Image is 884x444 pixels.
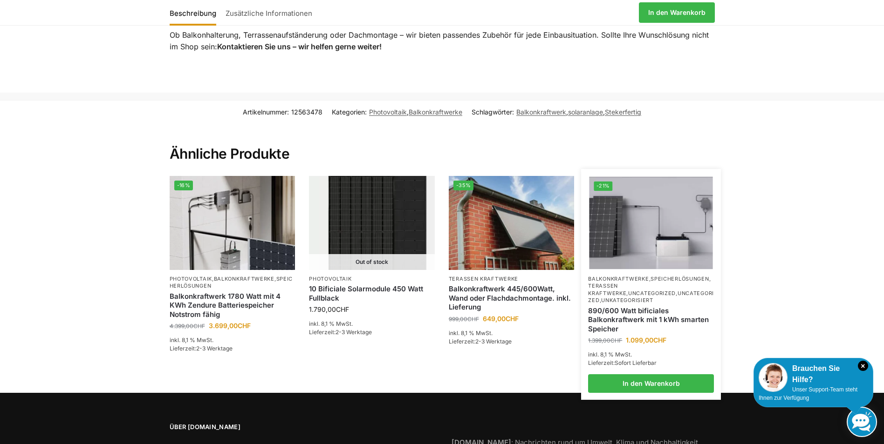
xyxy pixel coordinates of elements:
[409,108,462,116] a: Balkonkraftwerke
[615,359,657,366] span: Sofort Lieferbar
[483,315,519,323] bdi: 649,00
[309,176,435,270] img: 10 Bificiale Solarmodule 450 Watt Fullblack
[588,276,649,282] a: Balkonkraftwerke
[170,292,295,319] a: Balkonkraftwerk 1780 Watt mit 4 KWh Zendure Batteriespeicher Notstrom fähig
[759,363,788,392] img: Customer service
[309,284,435,303] a: 10 Bificiale Solarmodule 450 Watt Fullblack
[589,177,713,269] img: ASE 1000 Batteriespeicher
[858,361,868,371] i: Schließen
[605,108,641,116] a: Stekerfertig
[170,276,293,289] a: Speicherlösungen
[449,276,518,282] a: Terassen Kraftwerke
[759,386,857,401] span: Unser Support-Team steht Ihnen zur Verfügung
[626,336,666,344] bdi: 1.099,00
[610,337,622,344] span: CHF
[170,345,233,352] span: Lieferzeit:
[475,338,512,345] span: 2-3 Werktage
[588,350,714,359] p: inkl. 8,1 % MwSt.
[209,322,251,330] bdi: 3.699,00
[291,108,322,116] span: 12563478
[309,305,349,313] bdi: 1.790,00
[516,108,566,116] a: Balkonkraftwerk
[588,359,657,366] span: Lieferzeit:
[309,176,435,270] a: Out of stock10 Bificiale Solarmodule 450 Watt Fullblack
[309,276,351,282] a: Photovoltaik
[568,108,603,116] a: solaranlage
[588,290,714,303] a: Uncategorized
[170,336,295,344] p: inkl. 8,1 % MwSt.
[472,107,641,117] span: Schlagwörter: , ,
[588,283,626,296] a: Terassen Kraftwerke
[170,123,715,163] h2: Ähnliche Produkte
[467,316,479,323] span: CHF
[336,329,372,336] span: 2-3 Werktage
[449,329,575,337] p: inkl. 8,1 % MwSt.
[214,276,274,282] a: Balkonkraftwerke
[170,276,212,282] a: Photovoltaik
[653,336,666,344] span: CHF
[170,176,295,270] img: Zendure-solar-flow-Batteriespeicher für Balkonkraftwerke
[336,305,349,313] span: CHF
[588,374,714,393] a: In den Warenkorb legen: „890/600 Watt bificiales Balkonkraftwerk mit 1 kWh smarten Speicher“
[449,176,575,270] a: -35%Wandbefestigung Solarmodul
[449,284,575,312] a: Balkonkraftwerk 445/600Watt, Wand oder Flachdachmontage. inkl. Lieferung
[170,176,295,270] a: -16%Zendure-solar-flow-Batteriespeicher für Balkonkraftwerke
[449,316,479,323] bdi: 999,00
[170,276,295,290] p: , ,
[193,323,205,330] span: CHF
[369,108,407,116] a: Photovoltaik
[628,290,676,296] a: Uncategorized
[196,345,233,352] span: 2-3 Werktage
[217,42,382,51] strong: Kontaktieren Sie uns – wir helfen gerne weiter!
[170,323,205,330] bdi: 4.399,00
[588,276,714,304] p: , , , , ,
[243,107,322,117] span: Artikelnummer:
[601,297,653,303] a: Unkategorisiert
[589,177,713,269] a: -21%ASE 1000 Batteriespeicher
[506,315,519,323] span: CHF
[588,337,622,344] bdi: 1.399,00
[309,320,435,328] p: inkl. 8,1 % MwSt.
[309,329,372,336] span: Lieferzeit:
[651,276,709,282] a: Speicherlösungen
[238,322,251,330] span: CHF
[332,107,462,117] span: Kategorien: ,
[170,29,715,53] p: Ob Balkonhalterung, Terrassenaufständerung oder Dachmontage – wir bieten passendes Zubehör für je...
[759,363,868,385] div: Brauchen Sie Hilfe?
[449,176,575,270] img: Wandbefestigung Solarmodul
[449,338,512,345] span: Lieferzeit:
[170,423,433,432] span: Über [DOMAIN_NAME]
[588,306,714,334] a: 890/600 Watt bificiales Balkonkraftwerk mit 1 kWh smarten Speicher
